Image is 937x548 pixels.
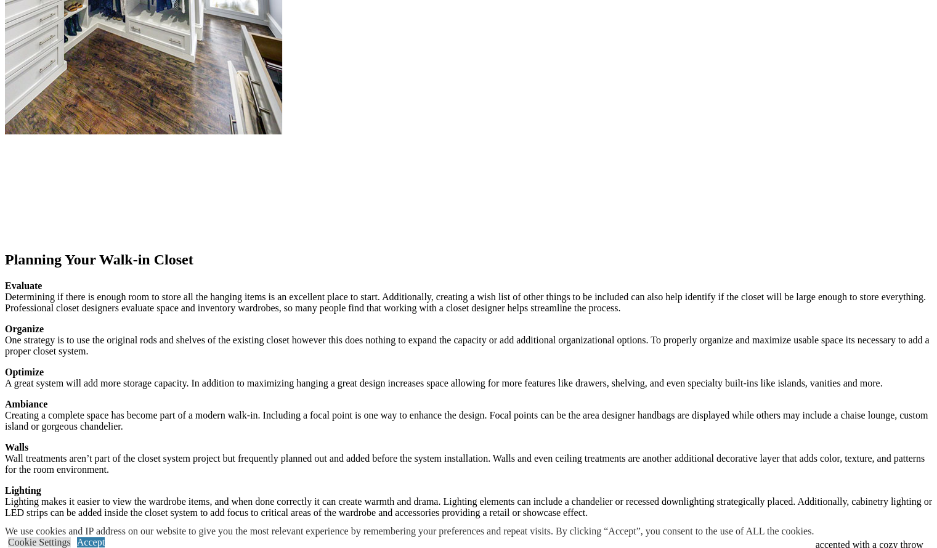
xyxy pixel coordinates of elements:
strong: Evaluate [5,280,42,291]
p: One strategy is to use the original rods and shelves of the existing closet however this does not... [5,324,932,357]
strong: Optimize [5,367,44,377]
p: Creating a complete space has become part of a modern walk-in. Including a focal point is one way... [5,399,932,432]
strong: Organize [5,324,44,334]
a: Accept [77,537,105,547]
h2: Planning Your Walk-in Closet [5,252,932,268]
p: Lighting makes it easier to view the wardrobe items, and when done correctly it can create warmth... [5,485,932,518]
strong: Walls [5,442,28,452]
p: Wall treatments aren’t part of the closet system project but frequently planned out and added bef... [5,442,932,475]
div: We use cookies and IP address on our website to give you the most relevant experience by remember... [5,526,814,537]
a: Cookie Settings [8,537,71,547]
strong: Lighting [5,485,41,496]
p: A great system will add more storage capacity. In addition to maximizing hanging a great design i... [5,367,932,389]
p: Determining if there is enough room to store all the hanging items is an excellent place to start... [5,280,932,314]
strong: Ambiance [5,399,47,409]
